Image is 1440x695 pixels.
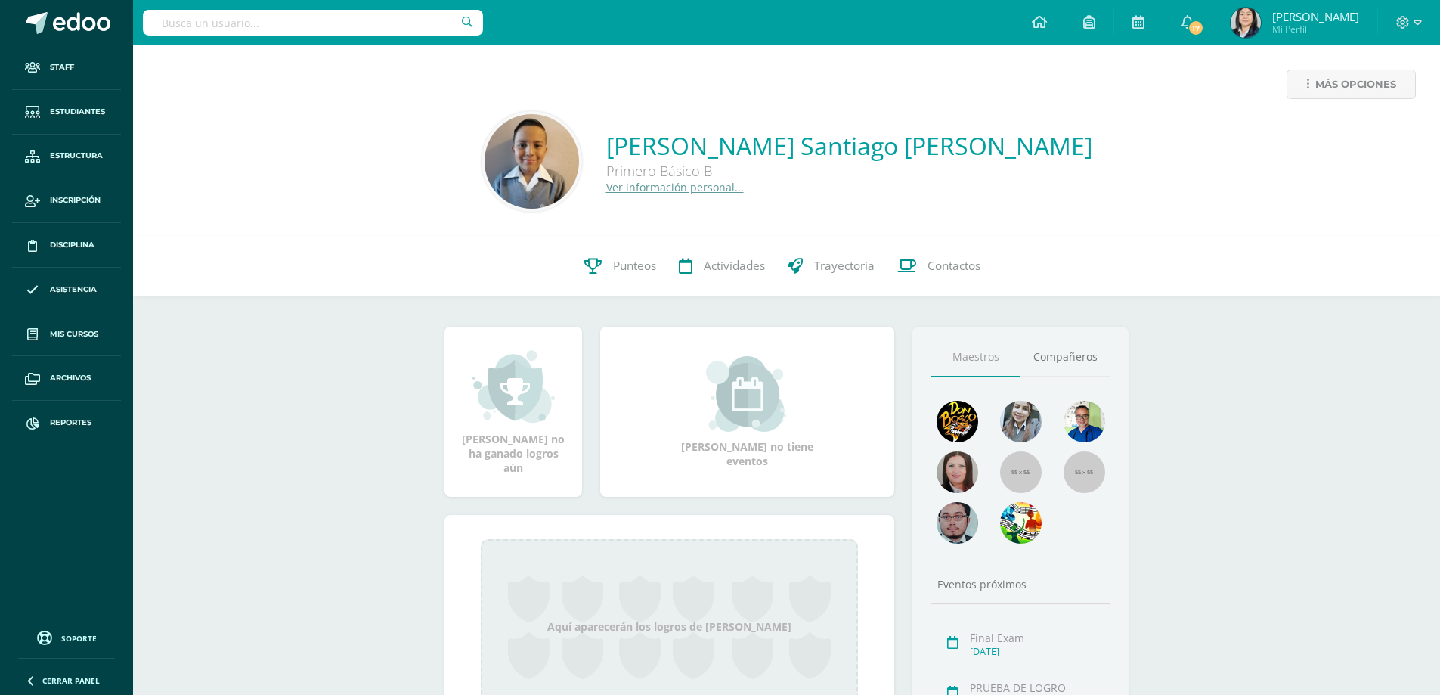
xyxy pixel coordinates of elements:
[1000,401,1042,442] img: 45bd7986b8947ad7e5894cbc9b781108.png
[12,178,121,223] a: Inscripción
[42,675,100,686] span: Cerrar panel
[1020,338,1110,377] a: Compañeros
[12,401,121,445] a: Reportes
[1272,9,1359,24] span: [PERSON_NAME]
[18,627,115,647] a: Soporte
[886,236,992,296] a: Contactos
[573,236,667,296] a: Punteos
[50,239,94,251] span: Disciplina
[12,90,121,135] a: Estudiantes
[814,258,875,274] span: Trayectoria
[50,372,91,384] span: Archivos
[12,356,121,401] a: Archivos
[50,328,98,340] span: Mis cursos
[50,284,97,296] span: Asistencia
[460,349,567,475] div: [PERSON_NAME] no ha ganado logros aún
[50,194,101,206] span: Inscripción
[931,338,1020,377] a: Maestros
[1064,401,1105,442] img: 10741f48bcca31577cbcd80b61dad2f3.png
[472,349,555,424] img: achievement_small.png
[704,258,765,274] span: Actividades
[937,502,978,544] img: d0e54f245e8330cebada5b5b95708334.png
[606,180,744,194] a: Ver información personal...
[970,645,1105,658] div: [DATE]
[50,61,74,73] span: Staff
[937,401,978,442] img: 29fc2a48271e3f3676cb2cb292ff2552.png
[1064,451,1105,493] img: 55x55
[970,631,1105,645] div: Final Exam
[1000,451,1042,493] img: 55x55
[12,45,121,90] a: Staff
[776,236,886,296] a: Trayectoria
[1315,70,1396,98] span: Más opciones
[12,312,121,357] a: Mis cursos
[12,135,121,179] a: Estructura
[1000,502,1042,544] img: a43eca2235894a1cc1b3d6ce2f11d98a.png
[61,633,97,644] span: Soporte
[12,268,121,312] a: Asistencia
[931,577,1110,591] div: Eventos próximos
[613,258,656,274] span: Punteos
[12,223,121,268] a: Disciplina
[1231,8,1261,38] img: ab5b52e538c9069687ecb61632cf326d.png
[927,258,980,274] span: Contactos
[50,150,103,162] span: Estructura
[970,681,1105,695] div: PRUEBA DE LOGRO
[1272,23,1359,36] span: Mi Perfil
[485,114,579,209] img: a2e37a3a6cfc7087b5700e5b7cf90124.png
[672,356,823,468] div: [PERSON_NAME] no tiene eventos
[606,129,1092,162] a: [PERSON_NAME] Santiago [PERSON_NAME]
[1287,70,1416,99] a: Más opciones
[143,10,483,36] input: Busca un usuario...
[667,236,776,296] a: Actividades
[50,417,91,429] span: Reportes
[937,451,978,493] img: 67c3d6f6ad1c930a517675cdc903f95f.png
[50,106,105,118] span: Estudiantes
[706,356,788,432] img: event_small.png
[1188,20,1204,36] span: 17
[606,162,1060,180] div: Primero Básico B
